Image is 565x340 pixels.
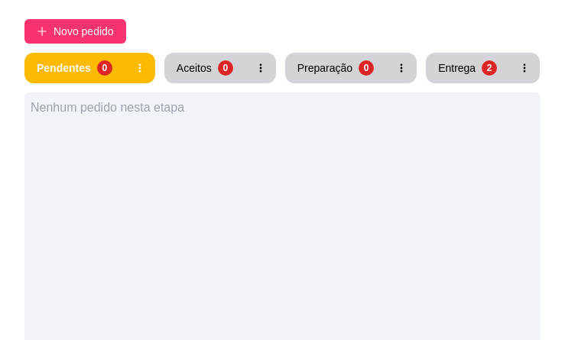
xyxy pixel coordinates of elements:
button: Preparação0 [285,53,386,83]
div: Pendentes [37,60,91,76]
button: Aceitos0 [164,53,245,83]
div: 2 [482,60,497,76]
div: Aceitos [177,60,212,76]
div: Preparação [297,60,352,76]
div: 0 [359,60,374,76]
div: 0 [218,60,233,76]
button: Pendentes0 [24,53,125,83]
span: Novo pedido [54,23,114,40]
button: Entrega2 [426,53,509,83]
div: 0 [97,60,112,76]
div: Entrega [438,60,476,76]
button: Novo pedido [24,19,126,44]
span: plus [37,26,47,37]
div: Nenhum pedido nesta etapa [31,99,534,117]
